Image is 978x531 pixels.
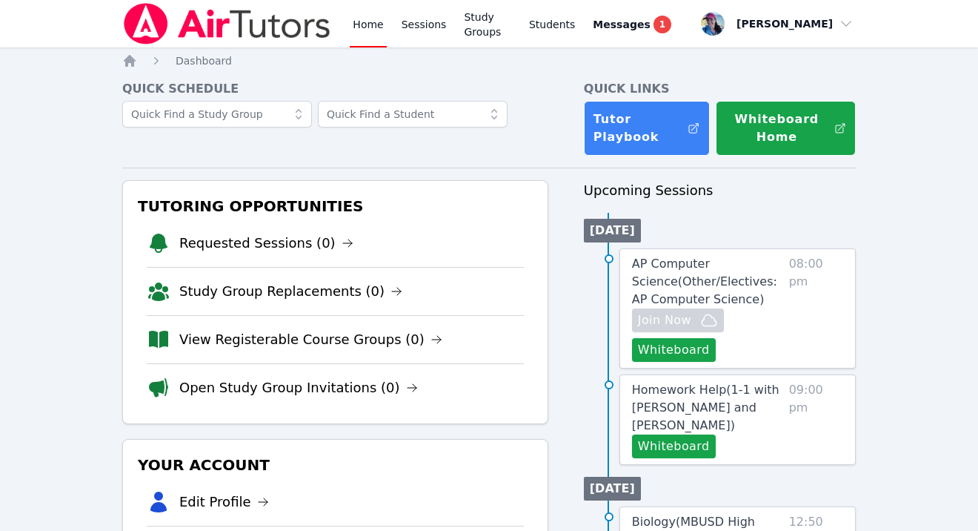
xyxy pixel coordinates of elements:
span: Dashboard [176,55,232,67]
img: Air Tutors [122,3,332,44]
a: AP Computer Science(Other/Electives: AP Computer Science) [632,255,783,309]
span: 1 [653,16,671,33]
li: [DATE] [584,477,641,501]
nav: Breadcrumb [122,53,856,68]
button: Whiteboard Home [716,101,856,156]
h4: Quick Links [584,80,856,98]
li: [DATE] [584,219,641,243]
span: AP Computer Science ( Other/Electives: AP Computer Science ) [632,257,777,306]
button: Join Now [632,309,724,332]
a: View Registerable Course Groups (0) [179,329,442,350]
a: Open Study Group Invitations (0) [179,377,418,398]
span: Homework Help ( 1-1 with [PERSON_NAME] and [PERSON_NAME] ) [632,383,779,432]
a: Homework Help(1-1 with [PERSON_NAME] and [PERSON_NAME]) [632,381,783,435]
a: Study Group Replacements (0) [179,281,402,302]
span: 08:00 pm [789,255,843,362]
a: Dashboard [176,53,232,68]
input: Quick Find a Study Group [122,101,312,128]
h3: Upcoming Sessions [584,180,856,201]
a: Edit Profile [179,492,269,512]
h4: Quick Schedule [122,80,548,98]
button: Whiteboard [632,435,716,458]
span: Join Now [638,311,691,329]
span: 09:00 pm [789,381,843,458]
a: Requested Sessions (0) [179,233,353,254]
button: Whiteboard [632,338,716,362]
h3: Tutoring Opportunities [135,193,536,220]
input: Quick Find a Student [318,101,508,128]
h3: Your Account [135,452,536,478]
span: Messages [593,17,650,32]
a: Tutor Playbook [584,101,710,156]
